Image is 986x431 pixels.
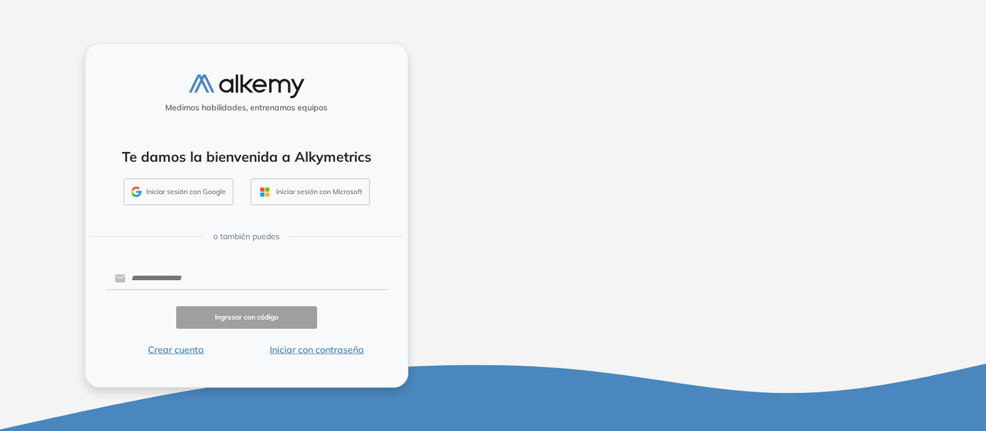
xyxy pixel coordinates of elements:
button: Iniciar sesión con Microsoft [251,179,370,205]
button: Crear cuenta [106,343,247,356]
span: o también puedes [213,231,280,243]
img: OUTLOOK_ICON [258,185,271,199]
button: Iniciar sesión con Google [124,179,233,205]
h4: Te damos la bienvenida a Alkymetrics [101,148,393,165]
h5: Medimos habilidades, entrenamos equipos [90,103,403,113]
img: logo-alkemy [189,75,304,98]
img: GMAIL_ICON [131,187,142,197]
button: Ingresar con código [176,306,317,329]
button: Iniciar con contraseña [247,343,388,356]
